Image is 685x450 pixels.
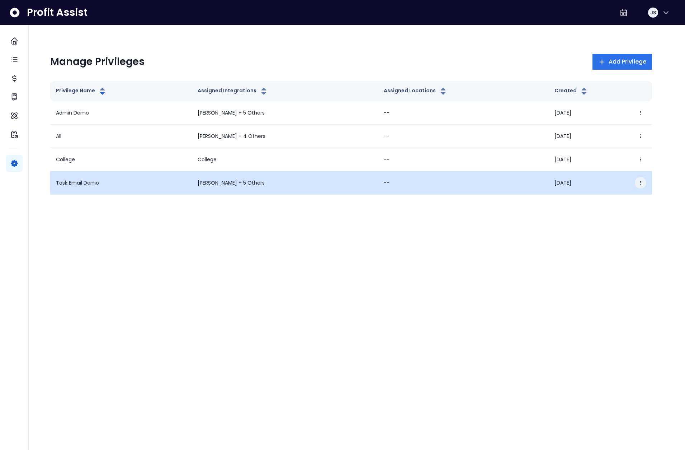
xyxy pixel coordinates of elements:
[56,179,99,187] p: Task Email Demo
[384,109,543,117] p: --
[554,87,589,96] button: Created
[56,87,107,96] button: Privilege Name
[198,156,372,163] p: College
[50,55,145,68] span: Manage Privileges
[384,156,543,163] p: --
[554,109,571,117] p: [DATE]
[384,87,448,96] button: Assigned Locations
[554,133,571,140] p: [DATE]
[592,54,652,70] button: Add Privilege
[650,9,656,16] span: JS
[56,109,89,117] p: Admin Demo
[609,57,646,66] span: Add Privilege
[554,179,571,187] p: [DATE]
[198,109,372,117] p: [PERSON_NAME] + 5 Others
[198,133,372,140] p: [PERSON_NAME] + 4 Others
[198,87,268,96] button: Assigned Integrations
[198,179,372,187] p: [PERSON_NAME] + 5 Others
[384,179,543,187] p: --
[56,156,75,163] p: College
[384,133,543,140] p: --
[56,133,61,140] p: All
[554,156,571,163] p: [DATE]
[27,6,88,19] span: Profit Assist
